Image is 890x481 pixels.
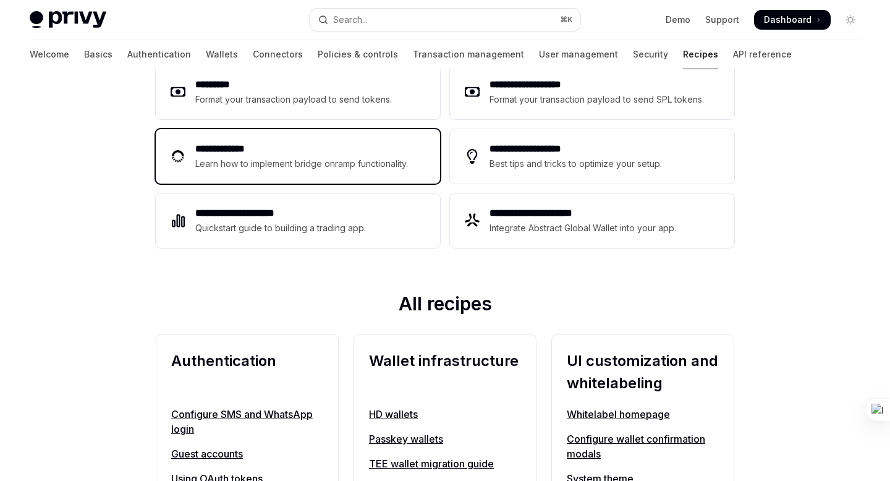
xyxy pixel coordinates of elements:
[156,129,440,184] a: **** **** ***Learn how to implement bridge onramp functionality.
[489,92,705,107] div: Format your transaction payload to send SPL tokens.
[489,221,677,236] div: Integrate Abstract Global Wallet into your app.
[253,40,303,69] a: Connectors
[413,40,524,69] a: Transaction management
[30,40,69,69] a: Welcome
[171,350,323,394] h2: Authentication
[567,407,719,422] a: Whitelabel homepage
[733,40,792,69] a: API reference
[560,15,573,25] span: ⌘ K
[195,156,412,171] div: Learn how to implement bridge onramp functionality.
[841,10,860,30] button: Toggle dark mode
[666,14,690,26] a: Demo
[171,407,323,436] a: Configure SMS and WhatsApp login
[764,14,812,26] span: Dashboard
[171,446,323,461] a: Guest accounts
[369,350,521,394] h2: Wallet infrastructure
[206,40,238,69] a: Wallets
[539,40,618,69] a: User management
[369,432,521,446] a: Passkey wallets
[84,40,112,69] a: Basics
[489,156,664,171] div: Best tips and tricks to optimize your setup.
[369,456,521,471] a: TEE wallet migration guide
[318,40,398,69] a: Policies & controls
[333,12,368,27] div: Search...
[705,14,739,26] a: Support
[156,292,734,320] h2: All recipes
[683,40,718,69] a: Recipes
[369,407,521,422] a: HD wallets
[195,92,392,107] div: Format your transaction payload to send tokens.
[127,40,191,69] a: Authentication
[195,221,367,236] div: Quickstart guide to building a trading app.
[633,40,668,69] a: Security
[567,432,719,461] a: Configure wallet confirmation modals
[156,65,440,119] a: **** ****Format your transaction payload to send tokens.
[567,350,719,394] h2: UI customization and whitelabeling
[30,11,106,28] img: light logo
[754,10,831,30] a: Dashboard
[310,9,580,31] button: Open search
